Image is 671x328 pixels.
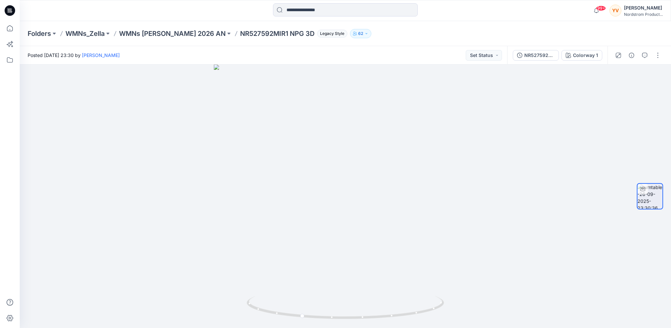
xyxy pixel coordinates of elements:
[513,50,559,61] button: NR527592MIR1 NPG 3D
[350,29,371,38] button: 62
[524,52,555,59] div: NR527592MIR1 NPG 3D
[82,52,120,58] a: [PERSON_NAME]
[596,6,606,11] span: 99+
[240,29,314,38] p: NR527592MIR1 NPG 3D
[358,30,363,37] p: 62
[119,29,226,38] a: WMNs [PERSON_NAME] 2026 AN
[28,29,51,38] a: Folders
[626,50,637,61] button: Details
[28,52,120,59] span: Posted [DATE] 23:30 by
[573,52,598,59] div: Colorway 1
[637,184,662,209] img: turntable-26-09-2025-23:30:36
[624,4,663,12] div: [PERSON_NAME]
[314,29,347,38] button: Legacy Style
[609,5,621,16] div: YV
[561,50,602,61] button: Colorway 1
[65,29,105,38] a: WMNs_Zella
[317,30,347,38] span: Legacy Style
[624,12,663,17] div: Nordstrom Product...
